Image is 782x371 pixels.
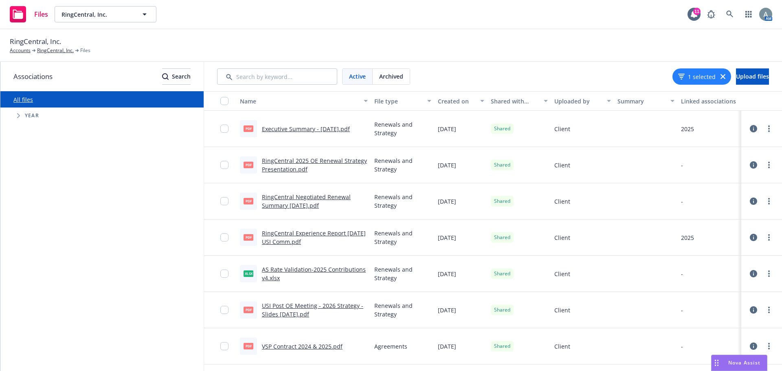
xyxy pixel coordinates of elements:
[491,97,539,105] div: Shared with client
[759,8,772,21] img: photo
[494,306,510,314] span: Shared
[681,197,683,206] div: -
[374,342,407,351] span: Agreements
[764,341,774,351] a: more
[7,3,51,26] a: Files
[438,97,475,105] div: Created on
[374,193,431,210] span: Renewals and Strategy
[681,270,683,278] div: -
[262,193,351,209] a: RingCentral Negotiated Renewal Summary [DATE].pdf
[13,71,53,82] span: Associations
[554,233,570,242] span: Client
[728,359,760,366] span: Nova Assist
[554,97,602,105] div: Uploaded by
[0,108,204,124] div: Tree Example
[438,125,456,133] span: [DATE]
[220,306,228,314] input: Toggle Row Selected
[244,125,253,132] span: pdf
[244,198,253,204] span: pdf
[764,269,774,279] a: more
[617,97,666,105] div: Summary
[681,125,694,133] div: 2025
[764,233,774,242] a: more
[374,229,431,246] span: Renewals and Strategy
[764,305,774,315] a: more
[220,233,228,241] input: Toggle Row Selected
[55,6,156,22] button: RingCentral, Inc.
[244,270,253,277] span: xlsx
[62,10,132,19] span: RingCentral, Inc.
[162,68,191,85] button: SearchSearch
[554,306,570,314] span: Client
[494,161,510,169] span: Shared
[494,234,510,241] span: Shared
[25,113,39,118] span: Year
[764,160,774,170] a: more
[244,162,253,168] span: pdf
[244,234,253,240] span: pdf
[371,91,435,111] button: File type
[220,270,228,278] input: Toggle Row Selected
[220,342,228,350] input: Toggle Row Selected
[438,306,456,314] span: [DATE]
[722,6,738,22] a: Search
[374,156,431,173] span: Renewals and Strategy
[220,197,228,205] input: Toggle Row Selected
[681,161,683,169] div: -
[244,307,253,313] span: pdf
[554,197,570,206] span: Client
[551,91,615,111] button: Uploaded by
[681,233,694,242] div: 2025
[681,342,683,351] div: -
[764,124,774,134] a: more
[736,68,769,85] button: Upload files
[435,91,488,111] button: Created on
[349,72,366,81] span: Active
[237,91,371,111] button: Name
[262,342,343,350] a: VSP Contract 2024 & 2025.pdf
[678,91,741,111] button: Linked associations
[554,270,570,278] span: Client
[711,355,767,371] button: Nova Assist
[162,73,169,80] svg: Search
[374,301,431,318] span: Renewals and Strategy
[438,233,456,242] span: [DATE]
[438,270,456,278] span: [DATE]
[681,97,738,105] div: Linked associations
[703,6,719,22] a: Report a Bug
[262,302,363,318] a: USI Post OE Meeting - 2026 Strategy - Slides [DATE].pdf
[10,36,61,47] span: RingCentral, Inc.
[162,69,191,84] div: Search
[693,8,701,15] div: 11
[712,355,722,371] div: Drag to move
[244,343,253,349] span: pdf
[554,161,570,169] span: Client
[374,265,431,282] span: Renewals and Strategy
[374,97,422,105] div: File type
[438,342,456,351] span: [DATE]
[379,72,403,81] span: Archived
[740,6,757,22] a: Switch app
[34,11,48,18] span: Files
[220,97,228,105] input: Select all
[220,125,228,133] input: Toggle Row Selected
[488,91,551,111] button: Shared with client
[678,72,716,81] button: 1 selected
[554,125,570,133] span: Client
[13,96,33,103] a: All files
[494,270,510,277] span: Shared
[374,120,431,137] span: Renewals and Strategy
[614,91,678,111] button: Summary
[494,125,510,132] span: Shared
[262,229,366,246] a: RingCentral Experience Report [DATE] USI Comm.pdf
[494,198,510,205] span: Shared
[220,161,228,169] input: Toggle Row Selected
[736,72,769,80] span: Upload files
[494,342,510,350] span: Shared
[262,266,366,282] a: AS Rate Validation-2025 Contributions v4.xlsx
[262,125,350,133] a: Executive Summary - [DATE].pdf
[37,47,74,54] a: RingCentral, Inc.
[438,161,456,169] span: [DATE]
[764,196,774,206] a: more
[681,306,683,314] div: -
